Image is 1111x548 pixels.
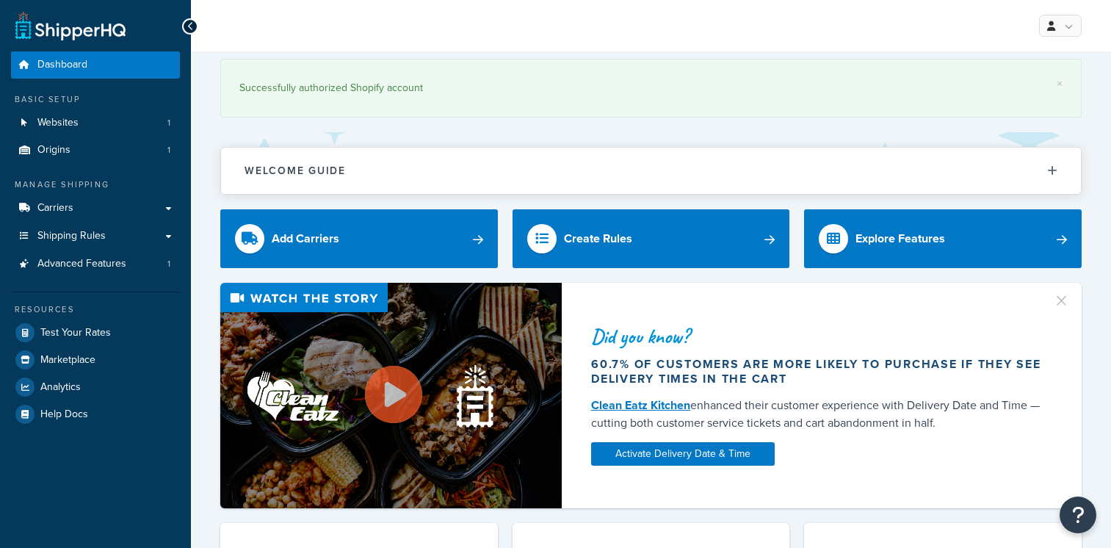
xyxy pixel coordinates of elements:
div: Create Rules [564,228,632,249]
div: Did you know? [591,326,1043,347]
div: Successfully authorized Shopify account [239,78,1063,98]
span: 1 [167,258,170,270]
span: Origins [37,144,70,156]
div: enhanced their customer experience with Delivery Date and Time — cutting both customer service ti... [591,397,1043,432]
div: 60.7% of customers are more likely to purchase if they see delivery times in the cart [591,357,1043,386]
div: Explore Features [855,228,945,249]
span: Dashboard [37,59,87,71]
a: Add Carriers [220,209,498,268]
a: Create Rules [513,209,790,268]
a: Analytics [11,374,180,400]
a: × [1057,78,1063,90]
span: Marketplace [40,354,95,367]
div: Resources [11,303,180,316]
button: Welcome Guide [221,148,1081,194]
span: Advanced Features [37,258,126,270]
span: Test Your Rates [40,327,111,339]
li: Advanced Features [11,250,180,278]
a: Origins1 [11,137,180,164]
span: Help Docs [40,408,88,421]
span: Websites [37,117,79,129]
a: Help Docs [11,401,180,428]
div: Manage Shipping [11,179,180,191]
li: Websites [11,109,180,137]
button: Open Resource Center [1060,497,1096,533]
a: Explore Features [804,209,1082,268]
a: Carriers [11,195,180,222]
span: 1 [167,117,170,129]
h2: Welcome Guide [245,165,346,176]
a: Test Your Rates [11,320,180,346]
a: Shipping Rules [11,223,180,250]
a: Marketplace [11,347,180,373]
img: Video thumbnail [220,283,562,508]
span: 1 [167,144,170,156]
span: Analytics [40,381,81,394]
div: Basic Setup [11,93,180,106]
a: Clean Eatz Kitchen [591,397,690,414]
a: Dashboard [11,51,180,79]
a: Websites1 [11,109,180,137]
div: Add Carriers [272,228,339,249]
a: Advanced Features1 [11,250,180,278]
span: Shipping Rules [37,230,106,242]
span: Carriers [37,202,73,214]
li: Origins [11,137,180,164]
a: Activate Delivery Date & Time [591,442,775,466]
